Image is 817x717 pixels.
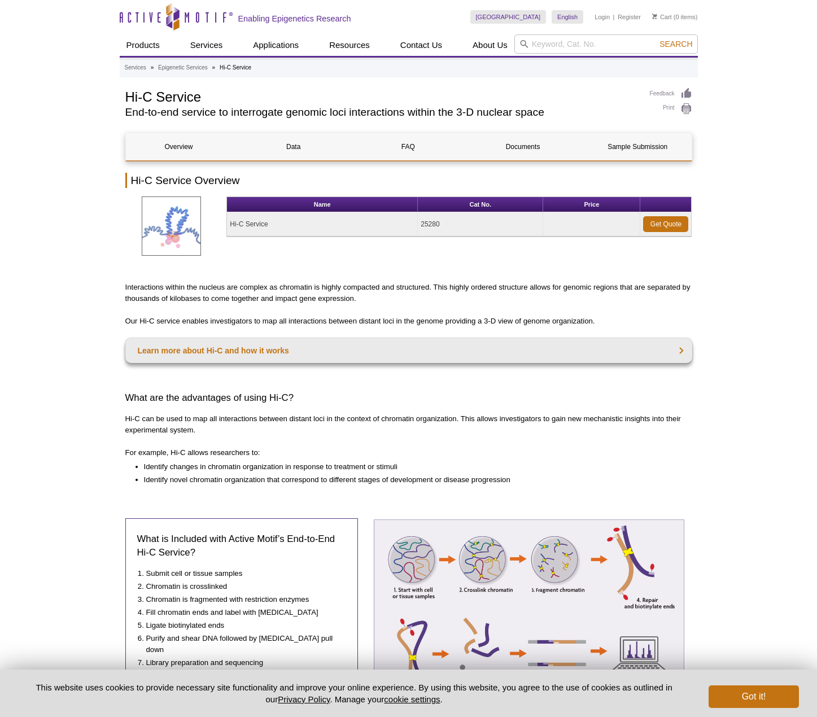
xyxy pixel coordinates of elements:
a: Epigenetic Services [158,63,208,73]
a: Data [241,133,347,160]
a: Print [650,103,692,115]
button: cookie settings [384,694,440,704]
span: Search [659,40,692,49]
li: Purify and shear DNA followed by [MEDICAL_DATA] pull down​ [146,633,335,655]
a: Services [184,34,230,56]
h2: Hi-C Service Overview [125,173,692,188]
th: Cat No. [418,197,543,212]
a: Login [595,13,610,21]
li: » [212,64,216,71]
img: Hi-C Service [142,196,201,256]
li: Chromatin is fragmented with restriction enzymes [146,594,335,605]
h3: What is Included with Active Motif’s End-to-End Hi-C Service? [137,532,346,559]
a: Applications [246,34,305,56]
button: Got it! [709,685,799,708]
h2: End-to-end service to interrogate genomic loci interactions within the 3-D nuclear space​ [125,107,639,117]
li: Fill chromatin ends and label with [MEDICAL_DATA] [146,607,335,618]
li: Ligate biotinylated ends [146,620,335,631]
a: Cart [652,13,672,21]
a: Services [125,63,146,73]
li: Library preparation and sequencing [146,657,335,668]
a: English [552,10,583,24]
p: This website uses cookies to provide necessary site functionality and improve your online experie... [18,681,690,705]
a: Resources [322,34,377,56]
li: Identify changes in chromatin organization in response to treatment or stimuli​ [144,461,681,473]
td: 25280 [418,212,543,237]
h2: Enabling Epigenetics Research [238,14,351,24]
p: Hi-C can be used to map all interactions between distant loci in the context of chromatin organiz... [125,413,692,436]
h1: Hi-C Service [125,88,639,104]
a: Products [120,34,167,56]
a: FAQ [355,133,461,160]
li: (0 items) [652,10,698,24]
th: Price [543,197,640,212]
li: Submit cell or tissue samples [146,568,335,579]
td: Hi-C Service [227,212,418,237]
li: » [151,64,154,71]
h3: What are the advantages of using Hi-C? [125,391,692,405]
a: Contact Us [394,34,449,56]
img: Your Cart [652,14,657,19]
li: Hi-C Service [220,64,251,71]
a: Privacy Policy [278,694,330,704]
a: Documents [470,133,576,160]
a: Sample Submission [584,133,691,160]
a: Register [618,13,641,21]
li: Chromatin is crosslinked [146,581,335,592]
th: Name [227,197,418,212]
li: | [613,10,615,24]
p: For example, Hi-C allows researchers to: [125,447,692,458]
button: Search [656,39,696,49]
input: Keyword, Cat. No. [514,34,698,54]
a: About Us [466,34,514,56]
a: Overview [126,133,232,160]
p: Interactions within the nucleus are complex as chromatin is highly compacted and structured. This... [125,282,692,304]
a: Learn more about Hi-C and how it works [125,338,692,363]
a: Feedback [650,88,692,100]
p: Our Hi-C service enables investigators to map all interactions between distant loci in the genome... [125,316,692,327]
a: Get Quote [643,216,688,232]
li: Identify novel chromatin organization that correspond to different stages of development or disea... [144,474,681,486]
a: [GEOGRAPHIC_DATA] [470,10,547,24]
